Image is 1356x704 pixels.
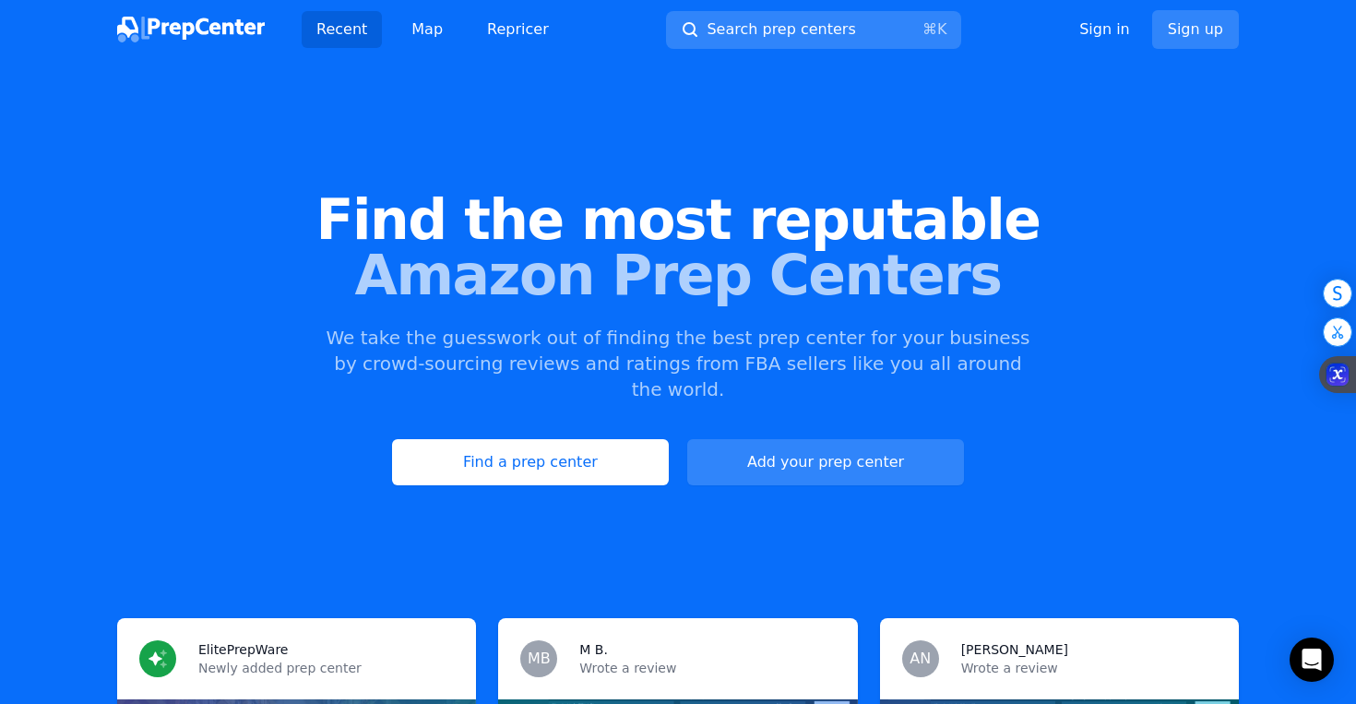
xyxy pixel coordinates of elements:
[687,439,964,485] a: Add your prep center
[472,11,564,48] a: Repricer
[198,659,454,677] p: Newly added prep center
[198,640,288,659] h3: ElitePrepWare
[937,20,947,38] kbd: K
[1290,638,1334,682] div: Open Intercom Messenger
[30,192,1326,247] span: Find the most reputable
[666,11,961,49] button: Search prep centers⌘K
[324,325,1032,402] p: We take the guesswork out of finding the best prep center for your business by crowd-sourcing rev...
[397,11,458,48] a: Map
[707,18,855,41] span: Search prep centers
[910,651,931,666] span: AN
[117,17,265,42] img: PrepCenter
[392,439,669,485] a: Find a prep center
[30,247,1326,303] span: Amazon Prep Centers
[579,640,608,659] h3: M B.
[922,20,937,38] kbd: ⌘
[302,11,382,48] a: Recent
[1152,10,1239,49] a: Sign up
[961,640,1068,659] h3: [PERSON_NAME]
[961,659,1217,677] p: Wrote a review
[579,659,835,677] p: Wrote a review
[528,651,551,666] span: MB
[1079,18,1130,41] a: Sign in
